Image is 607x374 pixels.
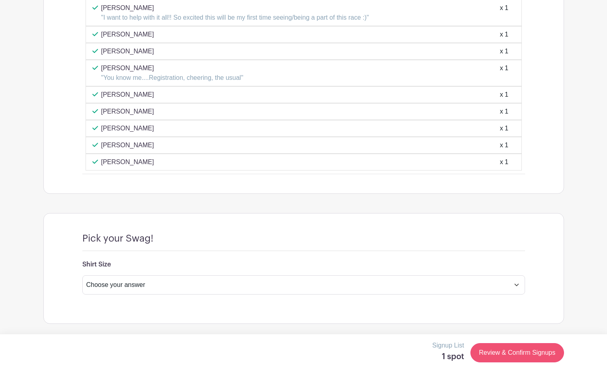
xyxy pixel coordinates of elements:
[470,343,564,362] a: Review & Confirm Signups
[500,63,508,83] div: x 1
[101,90,154,100] p: [PERSON_NAME]
[101,63,243,73] p: [PERSON_NAME]
[82,261,525,268] h6: Shirt Size
[500,30,508,39] div: x 1
[500,3,508,22] div: x 1
[101,73,243,83] p: "You know me....Registration, cheering, the usual"
[101,157,154,167] p: [PERSON_NAME]
[500,47,508,56] div: x 1
[432,341,464,350] p: Signup List
[101,140,154,150] p: [PERSON_NAME]
[432,352,464,362] h5: 1 spot
[500,124,508,133] div: x 1
[101,3,369,13] p: [PERSON_NAME]
[82,233,153,244] h4: Pick your Swag!
[500,140,508,150] div: x 1
[500,157,508,167] div: x 1
[101,30,154,39] p: [PERSON_NAME]
[101,107,154,116] p: [PERSON_NAME]
[101,124,154,133] p: [PERSON_NAME]
[101,47,154,56] p: [PERSON_NAME]
[500,107,508,116] div: x 1
[101,13,369,22] p: "I want to help with it all!! So excited this will be my first time seeing/being a part of this r...
[500,90,508,100] div: x 1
